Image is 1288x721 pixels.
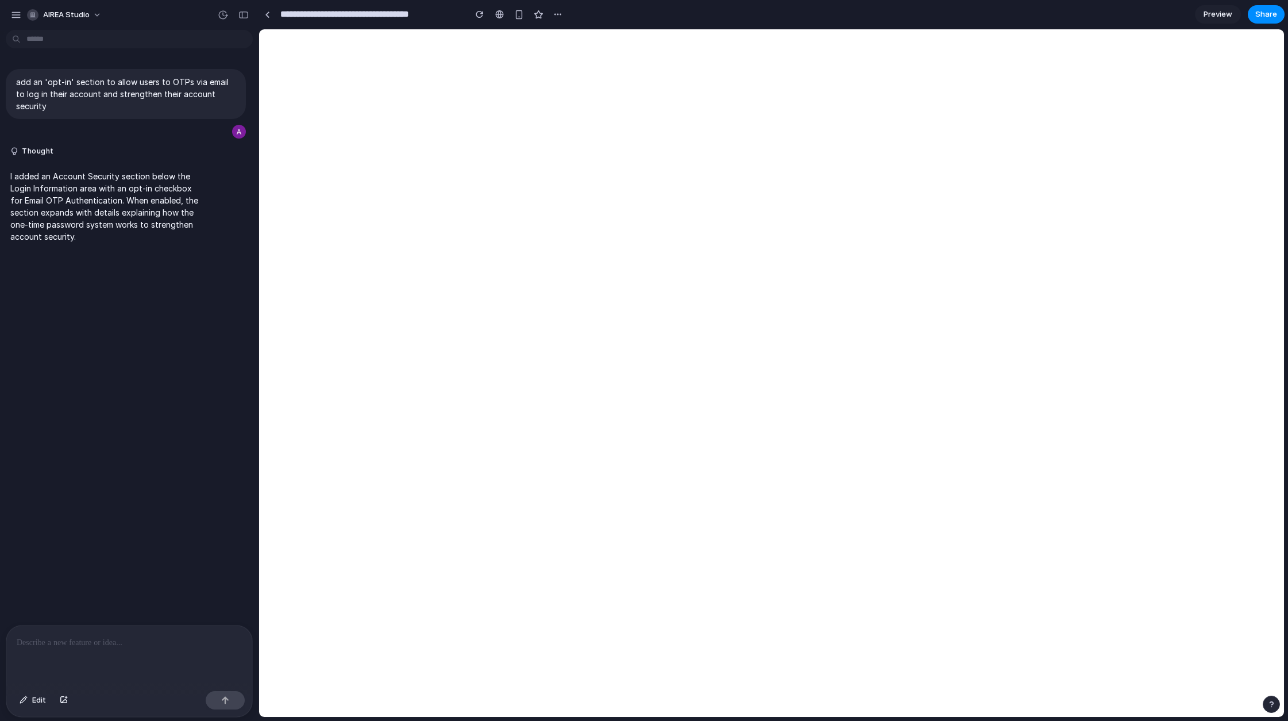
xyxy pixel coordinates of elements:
[1195,5,1241,24] a: Preview
[1248,5,1285,24] button: Share
[10,170,202,243] p: I added an Account Security section below the Login Information area with an opt-in checkbox for ...
[32,695,46,706] span: Edit
[14,691,52,710] button: Edit
[16,76,236,112] p: add an 'opt-in' section to allow users to OTPs via email to log in their account and strengthen t...
[22,6,107,24] button: AIREA Studio
[43,9,90,21] span: AIREA Studio
[1204,9,1232,20] span: Preview
[1255,9,1277,20] span: Share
